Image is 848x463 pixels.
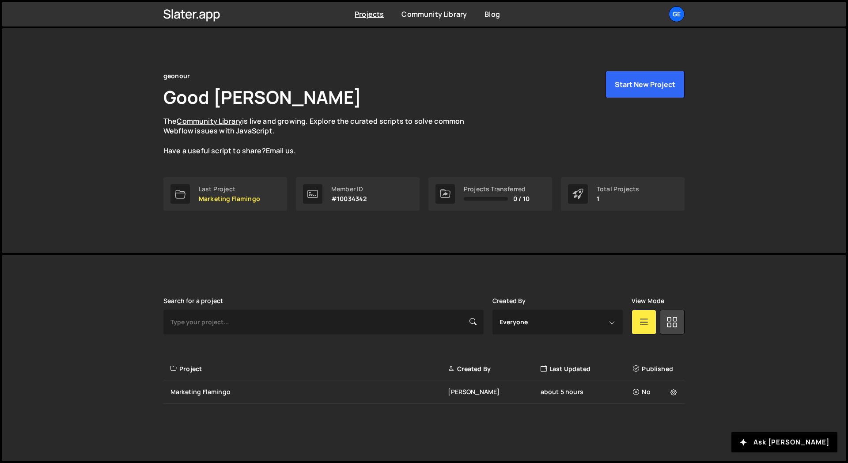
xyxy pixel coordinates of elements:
p: 1 [597,195,639,202]
div: Published [633,364,679,373]
div: Projects Transferred [464,186,530,193]
button: Start New Project [606,71,685,98]
p: #10034342 [331,195,367,202]
div: No [633,387,679,396]
div: [PERSON_NAME] [448,387,540,396]
div: about 5 hours [541,387,633,396]
a: Email us [266,146,294,156]
label: View Mode [632,297,664,304]
div: Last Updated [541,364,633,373]
p: The is live and growing. Explore the curated scripts to solve common Webflow issues with JavaScri... [163,116,481,156]
div: Last Project [199,186,260,193]
span: 0 / 10 [513,195,530,202]
a: Last Project Marketing Flamingo [163,177,287,211]
div: geonour [163,71,190,81]
button: Ask [PERSON_NAME] [731,432,837,452]
a: ge [669,6,685,22]
div: Total Projects [597,186,639,193]
p: Marketing Flamingo [199,195,260,202]
a: Community Library [401,9,467,19]
input: Type your project... [163,310,484,334]
div: Member ID [331,186,367,193]
label: Created By [492,297,526,304]
h1: Good [PERSON_NAME] [163,85,361,109]
label: Search for a project [163,297,223,304]
a: Projects [355,9,384,19]
a: Blog [485,9,500,19]
a: Community Library [177,116,242,126]
div: Marketing Flamingo [170,387,448,396]
div: Created By [448,364,540,373]
a: Marketing Flamingo [PERSON_NAME] about 5 hours No [163,380,685,404]
div: Project [170,364,448,373]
